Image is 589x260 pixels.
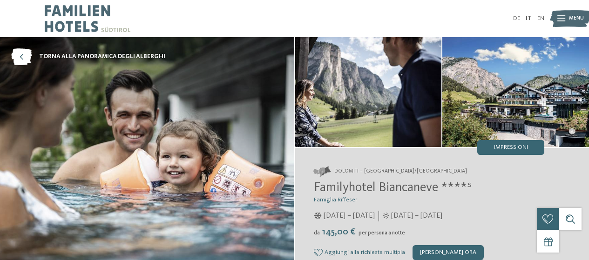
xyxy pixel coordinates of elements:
[359,230,405,236] span: per persona a notte
[413,245,484,260] div: [PERSON_NAME] ora
[494,145,528,151] span: Impressioni
[324,211,375,221] span: [DATE] – [DATE]
[39,53,165,61] span: torna alla panoramica degli alberghi
[314,230,320,236] span: da
[325,249,405,256] span: Aggiungi alla richiesta multipla
[569,15,584,22] span: Menu
[321,227,358,237] span: 145,00 €
[314,213,322,219] i: Orari d'apertura inverno
[314,197,357,203] span: Famiglia Riffeser
[537,15,544,21] a: EN
[442,37,589,147] img: Il nostro family hotel a Selva: una vacanza da favola
[383,213,389,219] i: Orari d'apertura estate
[513,15,520,21] a: DE
[334,168,467,175] span: Dolomiti – [GEOGRAPHIC_DATA]/[GEOGRAPHIC_DATA]
[391,211,442,221] span: [DATE] – [DATE]
[11,48,165,65] a: torna alla panoramica degli alberghi
[526,15,532,21] a: IT
[314,181,472,194] span: Familyhotel Biancaneve ****ˢ
[295,37,442,147] img: Il nostro family hotel a Selva: una vacanza da favola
